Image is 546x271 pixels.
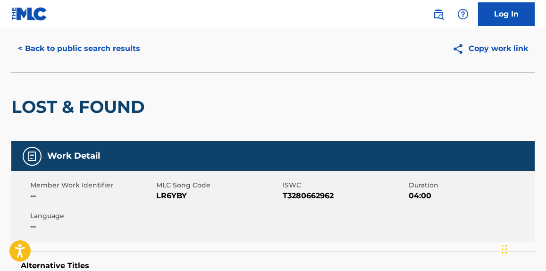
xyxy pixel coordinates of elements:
iframe: Chat Widget [499,226,546,271]
span: Duration [409,180,532,190]
h5: Work Detail [47,151,100,161]
span: -- [30,190,154,202]
h2: LOST & FOUND [11,96,150,118]
img: Copy work link [452,43,469,55]
div: Drag [502,235,507,263]
div: Help [454,5,472,24]
span: Member Work Identifier [30,180,154,190]
a: Log In [478,2,535,26]
img: help [457,8,469,20]
img: search [433,8,444,20]
span: 04:00 [409,190,532,202]
img: MLC Logo [11,7,48,21]
span: MLC Song Code [156,180,280,190]
span: ISWC [283,180,406,190]
span: Language [30,211,154,221]
img: Work Detail [26,151,38,162]
span: T3280662962 [283,190,406,202]
a: Public Search [429,5,448,24]
h5: Alternative Titles [21,261,525,271]
button: < Back to public search results [11,37,147,60]
span: LR6YBY [156,190,280,202]
button: Copy work link [445,37,535,60]
span: -- [30,221,154,232]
